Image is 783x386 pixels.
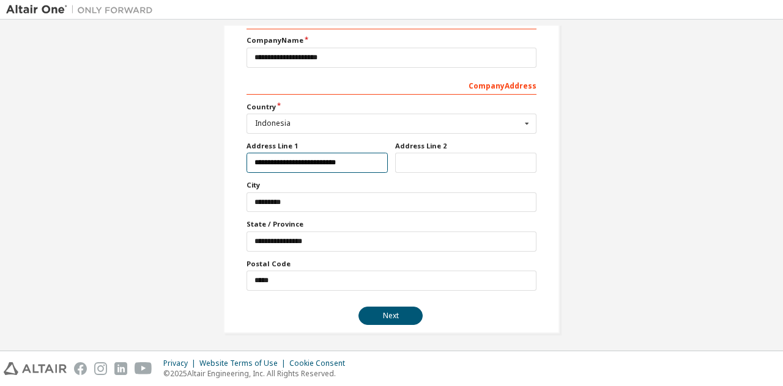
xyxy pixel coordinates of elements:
[94,362,107,375] img: instagram.svg
[247,259,536,269] label: Postal Code
[247,141,388,151] label: Address Line 1
[247,219,536,229] label: State / Province
[247,75,536,95] div: Company Address
[289,359,352,368] div: Cookie Consent
[163,368,352,379] p: © 2025 Altair Engineering, Inc. All Rights Reserved.
[199,359,289,368] div: Website Terms of Use
[247,180,536,190] label: City
[247,102,536,112] label: Country
[6,4,159,16] img: Altair One
[255,120,521,127] div: Indonesia
[135,362,152,375] img: youtube.svg
[4,362,67,375] img: altair_logo.svg
[114,362,127,375] img: linkedin.svg
[74,362,87,375] img: facebook.svg
[247,35,536,45] label: Company Name
[395,141,536,151] label: Address Line 2
[358,307,423,325] button: Next
[163,359,199,368] div: Privacy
